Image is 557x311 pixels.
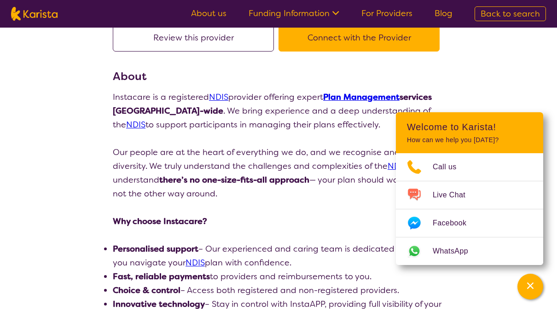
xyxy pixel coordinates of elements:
[323,92,400,103] a: Plan Management
[113,243,198,254] strong: Personalised support
[113,216,207,227] strong: Why choose Instacare?
[113,242,444,270] li: – Our experienced and caring team is dedicated to helping you navigate your plan with confidence.
[11,7,58,21] img: Karista logo
[475,6,546,21] a: Back to search
[396,237,543,265] a: Web link opens in a new tab.
[481,8,540,19] span: Back to search
[249,8,339,19] a: Funding Information
[113,90,444,132] p: Instacare is a registered provider offering expert . We bring experience and a deep understanding...
[433,160,468,174] span: Call us
[113,145,444,201] p: Our people are at the heart of everything we do, and we recognise and value diversity. We truly u...
[407,136,532,144] p: How can we help you [DATE]?
[278,24,440,52] button: Connect with the Provider
[433,244,479,258] span: WhatsApp
[186,257,205,268] a: NDIS
[209,92,228,103] a: NDIS
[278,32,444,43] a: Connect with the Provider
[433,188,476,202] span: Live Chat
[113,299,205,310] strong: Innovative technology
[361,8,412,19] a: For Providers
[435,8,453,19] a: Blog
[388,161,407,172] a: NDIS
[113,283,444,297] li: – Access both registered and non-registered providers.
[126,119,145,130] a: NDIS
[113,32,278,43] a: Review this provider
[159,174,309,185] strong: there’s no one-size-fits-all approach
[113,68,444,85] h3: About
[191,8,226,19] a: About us
[113,271,210,282] strong: Fast, reliable payments
[517,274,543,299] button: Channel Menu
[433,216,477,230] span: Facebook
[407,121,532,132] h2: Welcome to Karista!
[113,24,274,52] button: Review this provider
[113,270,444,283] li: to providers and reimbursements to you.
[396,153,543,265] ul: Choose channel
[113,285,180,296] strong: Choice & control
[396,112,543,265] div: Channel Menu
